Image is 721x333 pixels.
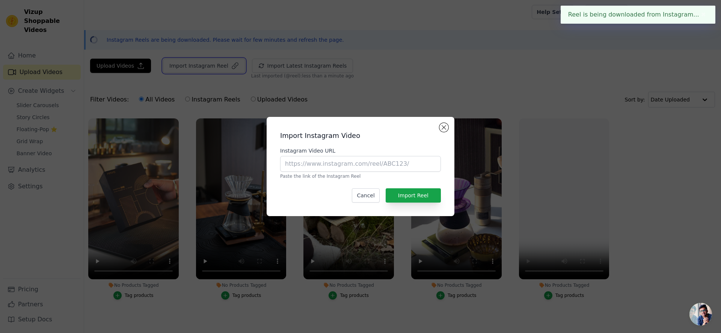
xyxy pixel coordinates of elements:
[439,123,448,132] button: Close modal
[386,188,441,203] button: Import Reel
[561,6,715,24] div: Reel is being downloaded from Instagram...
[280,130,441,141] h2: Import Instagram Video
[280,173,441,179] p: Paste the link of the Instagram Reel
[689,303,712,325] div: 开放式聊天
[352,188,379,203] button: Cancel
[699,10,708,19] button: Close
[280,156,441,172] input: https://www.instagram.com/reel/ABC123/
[280,147,441,154] label: Instagram Video URL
